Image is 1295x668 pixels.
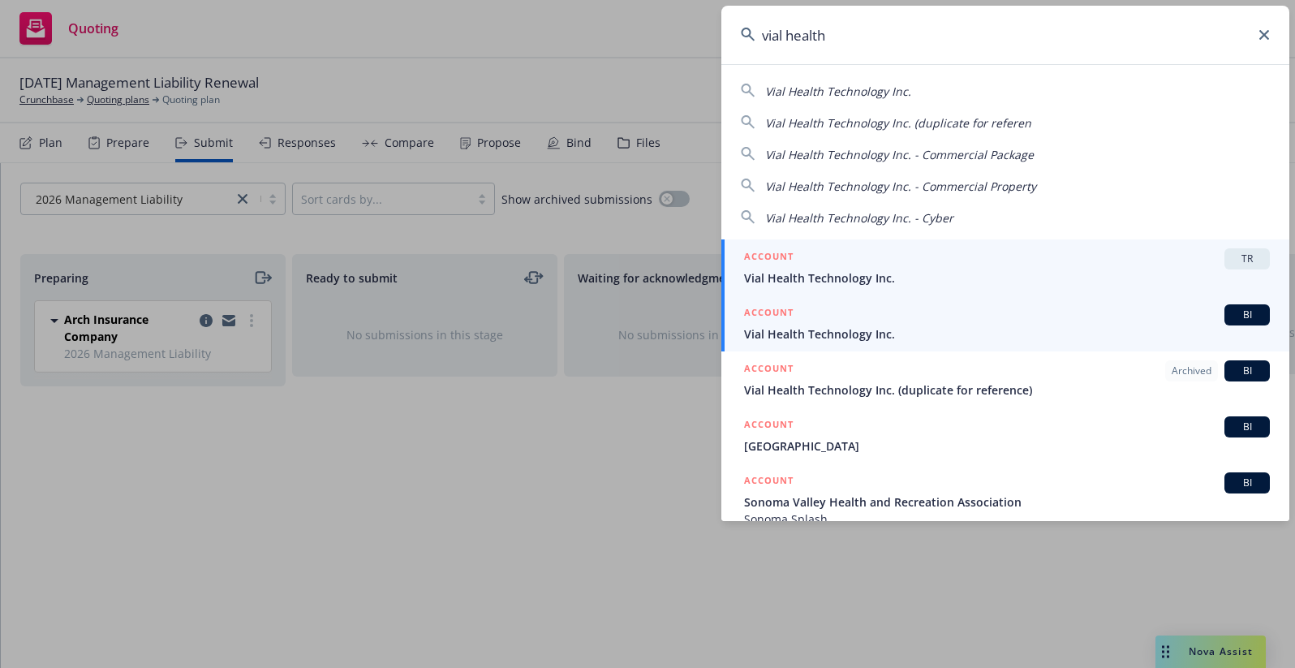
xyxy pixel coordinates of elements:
[744,511,1270,528] span: Sonoma Splash
[744,416,794,436] h5: ACCOUNT
[721,351,1289,407] a: ACCOUNTArchivedBIVial Health Technology Inc. (duplicate for reference)
[1231,420,1263,434] span: BI
[765,179,1036,194] span: Vial Health Technology Inc. - Commercial Property
[721,239,1289,295] a: ACCOUNTTRVial Health Technology Inc.
[721,407,1289,463] a: ACCOUNTBI[GEOGRAPHIC_DATA]
[1172,364,1211,378] span: Archived
[1231,476,1263,490] span: BI
[744,269,1270,287] span: Vial Health Technology Inc.
[765,210,953,226] span: Vial Health Technology Inc. - Cyber
[744,381,1270,399] span: Vial Health Technology Inc. (duplicate for reference)
[1231,252,1263,266] span: TR
[744,493,1270,511] span: Sonoma Valley Health and Recreation Association
[744,325,1270,343] span: Vial Health Technology Inc.
[721,295,1289,351] a: ACCOUNTBIVial Health Technology Inc.
[1231,364,1263,378] span: BI
[765,84,911,99] span: Vial Health Technology Inc.
[744,248,794,268] h5: ACCOUNT
[765,115,1031,131] span: Vial Health Technology Inc. (duplicate for referen
[721,463,1289,537] a: ACCOUNTBISonoma Valley Health and Recreation AssociationSonoma Splash
[744,472,794,492] h5: ACCOUNT
[765,147,1034,162] span: Vial Health Technology Inc. - Commercial Package
[744,437,1270,455] span: [GEOGRAPHIC_DATA]
[721,6,1289,64] input: Search...
[744,360,794,380] h5: ACCOUNT
[1231,308,1263,322] span: BI
[744,304,794,324] h5: ACCOUNT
